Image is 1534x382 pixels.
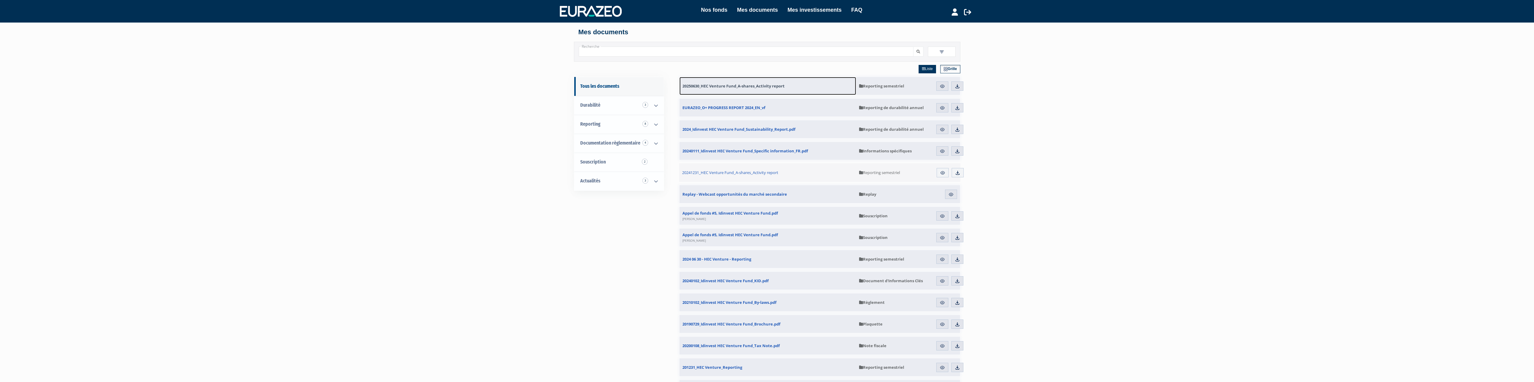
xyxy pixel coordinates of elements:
a: Souscription2 [574,153,664,172]
a: 201231_HEC Venture_Reporting [679,358,856,376]
span: Note fiscale [859,343,886,348]
img: download.svg [955,84,960,89]
a: 20190729_Idinvest HEC Venture Fund_Brochure.pdf [679,315,856,333]
img: eye.svg [940,343,945,349]
span: Replay - Webcast opportunités du marché secondaire [682,191,787,197]
span: 2024 06 30 - HEC Venture - Reporting [682,256,751,262]
span: Reporting semestriel [859,256,904,262]
img: download.svg [955,278,960,284]
img: 1732889491-logotype_eurazeo_blanc_rvb.png [560,6,622,17]
img: grid.svg [944,67,948,71]
span: 3 [642,102,648,108]
span: Reporting semestriel [859,365,904,370]
img: download.svg [955,343,960,349]
a: 20241231_HEC Venture Fund_A-shares_Activity report [679,163,856,182]
span: Actualités [580,178,600,184]
img: eye.svg [940,105,945,111]
span: [PERSON_NAME] [682,238,706,243]
span: Documentation règlementaire [580,140,640,146]
img: download.svg [955,148,960,154]
span: Reporting [580,121,600,127]
a: Documentation règlementaire 4 [574,134,664,153]
img: download.svg [955,365,960,370]
a: Appel de fonds #5, Idinvest HEC Venture Fund.pdf[PERSON_NAME] [679,207,856,225]
img: eye.svg [940,148,945,154]
img: download.svg [955,322,960,327]
a: Appel de fonds #5, Idinvest HEC Venture Fund.pdf[PERSON_NAME] [679,228,856,246]
a: Reporting 8 [574,115,664,134]
span: 20250630_HEC Venture Fund_A-shares_Activity report [682,83,785,89]
a: 20210102_Idinvest HEC Venture Fund_By-laws.pdf [679,293,856,311]
span: Informations spécifiques [859,148,912,154]
img: download.svg [955,300,960,305]
span: 20200108_Idinvest HEC Venture Fund_Tax Note.pdf [682,343,780,348]
img: download.svg [955,105,960,111]
img: download.svg [955,235,960,240]
a: EURAZEO_O+ PROGRESS REPORT 2024_EN_vf [679,99,856,117]
a: Grille [940,65,960,73]
span: Souscription [580,159,606,165]
span: Document d'Informations Clés [859,278,923,283]
span: Reporting de durabilité annuel [859,127,924,132]
span: Replay [859,191,876,197]
span: Règlement [859,300,885,305]
a: Mes documents [737,6,778,14]
span: Reporting semestriel [859,83,904,89]
span: Appel de fonds #5, Idinvest HEC Venture Fund.pdf [682,232,778,243]
img: eye.svg [940,300,945,305]
img: eye.svg [948,192,954,197]
a: Tous les documents [574,77,664,96]
a: 20250630_HEC Venture Fund_A-shares_Activity report [679,77,856,95]
span: 20190729_Idinvest HEC Venture Fund_Brochure.pdf [682,321,780,327]
span: 20210102_Idinvest HEC Venture Fund_By-laws.pdf [682,300,776,305]
span: Reporting semestriel [859,170,900,175]
span: 201231_HEC Venture_Reporting [682,365,742,370]
span: Souscription [859,235,888,240]
img: download.svg [955,213,960,219]
img: eye.svg [940,278,945,284]
span: Reporting de durabilité annuel [859,105,924,110]
a: Replay - Webcast opportunités du marché secondaire [679,185,856,203]
a: 2024 06 30 - HEC Venture - Reporting [679,250,856,268]
img: eye.svg [940,127,945,132]
img: eye.svg [940,322,945,327]
img: eye.svg [940,365,945,370]
img: eye.svg [940,235,945,240]
span: 4 [642,140,648,146]
span: Durabilité [580,102,600,108]
a: 20240111_Idinvest HEC Venture Fund_Specific information_FR.pdf [679,142,856,160]
a: Liste [919,65,936,73]
span: 20241231_HEC Venture Fund_A-shares_Activity report [682,170,778,175]
span: 20240111_Idinvest HEC Venture Fund_Specific information_FR.pdf [682,148,808,154]
img: filter.svg [939,49,944,55]
span: [PERSON_NAME] [682,217,706,221]
span: 8 [642,121,648,127]
a: Mes investissements [788,6,842,14]
img: eye.svg [940,84,945,89]
span: 3 [642,178,648,184]
span: Appel de fonds #5, Idinvest HEC Venture Fund.pdf [682,210,778,221]
img: download.svg [955,257,960,262]
a: Durabilité 3 [574,96,664,115]
a: Nos fonds [701,6,727,14]
a: 20200108_Idinvest HEC Venture Fund_Tax Note.pdf [679,337,856,355]
img: download.svg [955,170,960,176]
a: 20240102_Idinvest HEC Venture Fund_KID.pdf [679,272,856,290]
span: Souscription [859,213,888,219]
img: eye.svg [940,257,945,262]
a: Actualités 3 [574,172,664,191]
a: 2024_Idinvest HEC Venture Fund_Sustainability_Report.pdf [679,120,856,138]
span: EURAZEO_O+ PROGRESS REPORT 2024_EN_vf [682,105,765,110]
span: 20240102_Idinvest HEC Venture Fund_KID.pdf [682,278,769,283]
img: eye.svg [940,170,945,176]
span: Plaquette [859,321,883,327]
h4: Mes documents [578,29,956,36]
input: Recherche [579,47,913,57]
img: eye.svg [940,213,945,219]
span: 2 [642,159,648,165]
a: FAQ [851,6,862,14]
span: 2024_Idinvest HEC Venture Fund_Sustainability_Report.pdf [682,127,795,132]
img: download.svg [955,127,960,132]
